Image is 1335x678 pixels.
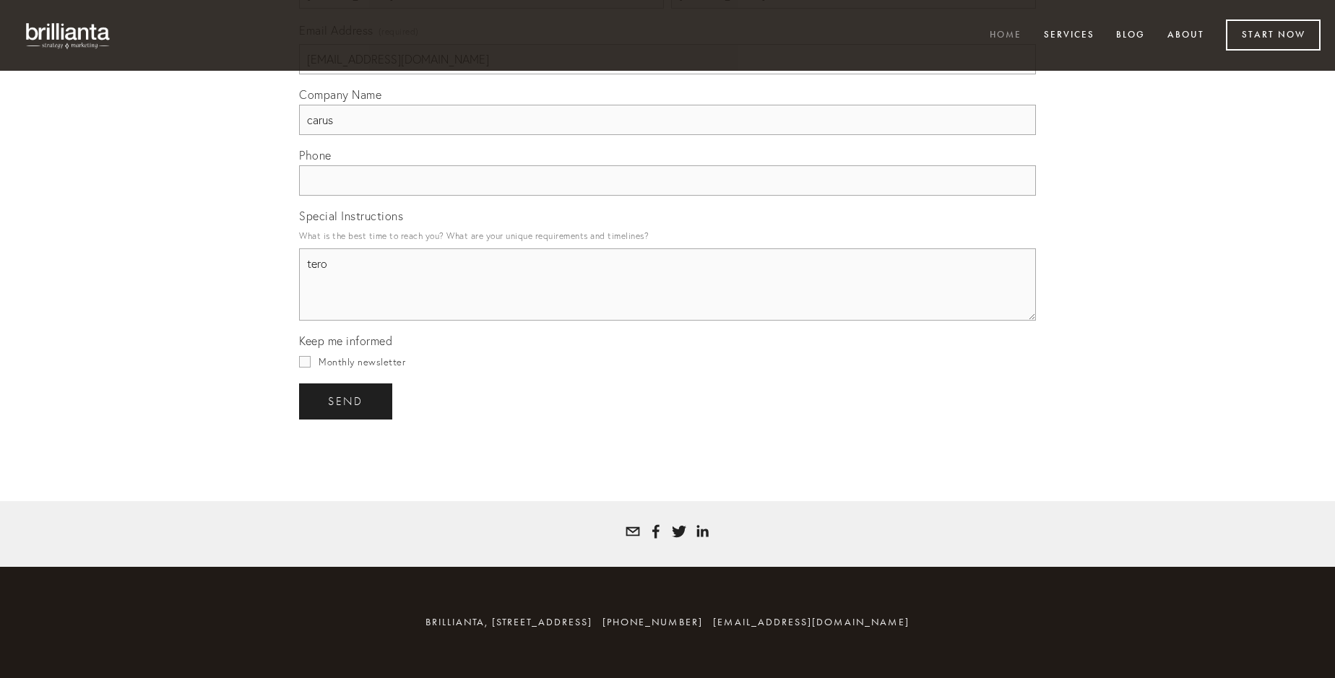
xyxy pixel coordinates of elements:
a: Tatyana White [695,524,709,539]
span: Keep me informed [299,334,392,348]
p: What is the best time to reach you? What are your unique requirements and timelines? [299,226,1036,245]
a: About [1158,24,1214,48]
span: Monthly newsletter [319,356,405,368]
span: send [328,395,363,408]
span: Phone [299,148,332,162]
span: brillianta, [STREET_ADDRESS] [425,616,592,628]
a: Tatyana Bolotnikov White [649,524,663,539]
input: Monthly newsletter [299,356,311,368]
span: Company Name [299,87,381,102]
button: sendsend [299,383,392,420]
a: Services [1034,24,1104,48]
textarea: tero [299,248,1036,321]
span: Special Instructions [299,209,403,223]
img: brillianta - research, strategy, marketing [14,14,123,56]
a: Home [980,24,1031,48]
span: [PHONE_NUMBER] [602,616,703,628]
a: tatyana@brillianta.com [626,524,640,539]
a: Tatyana White [672,524,686,539]
a: Start Now [1226,19,1321,51]
a: Blog [1107,24,1154,48]
a: [EMAIL_ADDRESS][DOMAIN_NAME] [713,616,910,628]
